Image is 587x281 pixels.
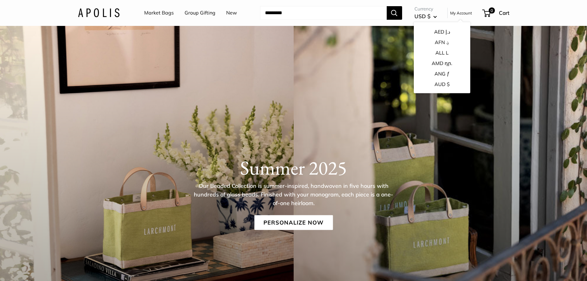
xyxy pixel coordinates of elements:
a: New [226,8,237,18]
a: Market Bags [144,8,174,18]
span: 0 [488,7,495,14]
button: AFN ؋ [414,37,470,48]
p: Our Beaded Collection is summer-inspired, handwoven in five hours with hundreds of glass beads. F... [194,181,394,207]
span: Cart [499,10,509,16]
button: USD $ [414,11,437,21]
a: Personalize Now [254,215,333,230]
a: 0 Cart [483,8,509,18]
a: My Account [450,9,472,17]
button: AED د.إ [414,27,470,37]
button: ANG ƒ [414,69,470,79]
input: Search... [260,6,387,20]
img: Apolis [78,8,120,17]
button: AUD $ [414,79,470,89]
button: AMD դր. [414,58,470,69]
iframe: Sign Up via Text for Offers [5,258,66,276]
button: Search [387,6,402,20]
button: ALL L [414,48,470,58]
span: USD $ [414,13,430,19]
h1: Summer 2025 [78,156,509,179]
a: Group Gifting [185,8,215,18]
span: Currency [414,5,437,13]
